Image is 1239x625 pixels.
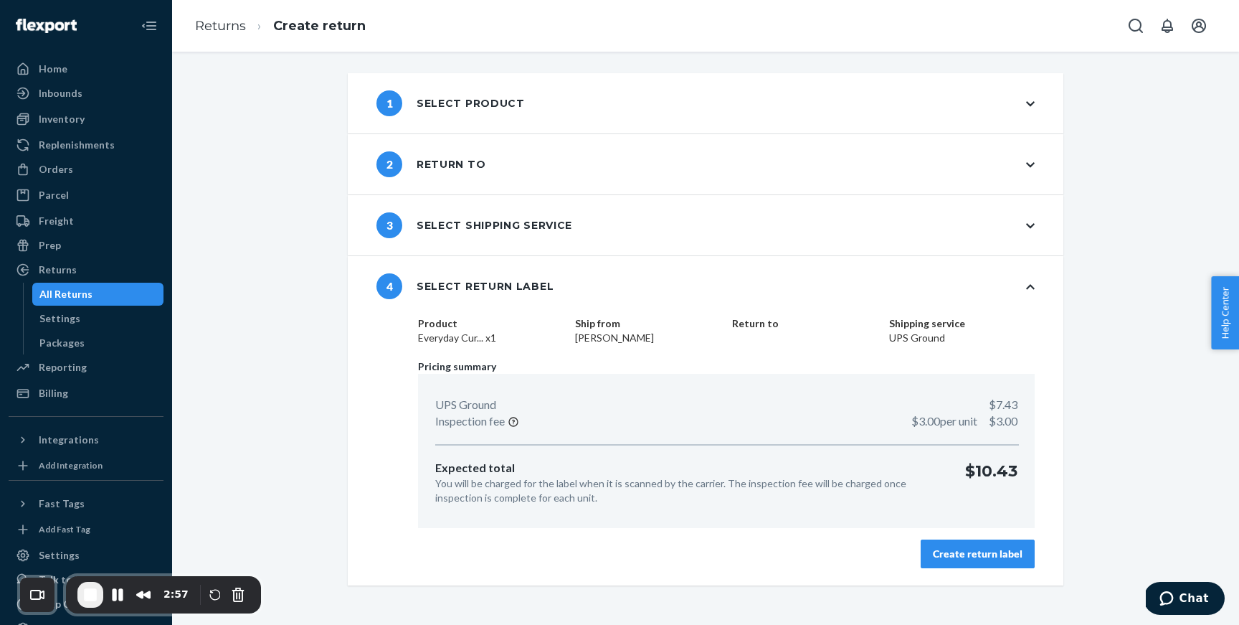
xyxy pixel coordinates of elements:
span: 3 [376,212,402,238]
div: Settings [39,548,80,563]
div: Home [39,62,67,76]
a: Returns [195,18,246,34]
p: $10.43 [965,460,1017,505]
a: Billing [9,382,163,405]
button: Integrations [9,428,163,451]
p: UPS Ground [435,397,496,413]
dt: Product [418,316,564,331]
div: Create return label [933,547,1022,561]
dd: UPS Ground [889,331,1035,345]
button: Open account menu [1185,11,1213,40]
button: Open Search Box [1121,11,1150,40]
a: Home [9,57,163,80]
div: Talk to Support [39,573,113,587]
a: Freight [9,210,163,232]
a: Create return [273,18,366,34]
dt: Ship from [575,316,721,331]
div: Inbounds [39,86,82,100]
div: Select product [376,90,525,116]
span: 4 [376,273,402,299]
div: Prep [39,238,61,253]
a: Packages [32,332,164,354]
a: Orders [9,158,163,181]
div: Billing [39,386,68,400]
span: 1 [376,90,402,116]
a: Inventory [9,108,163,131]
span: $3.00 per unit [911,414,977,428]
button: Open notifications [1153,11,1182,40]
dt: Shipping service [889,316,1035,331]
div: Select shipping service [376,212,572,238]
a: Prep [9,234,163,257]
div: Add Fast Tag [39,523,90,535]
div: Return to [376,151,485,177]
div: Inventory [39,112,85,126]
iframe: Opens a widget where you can chat to one of our agents [1146,582,1225,618]
a: Replenishments [9,133,163,156]
div: Packages [39,336,85,350]
p: Pricing summary [418,360,1035,374]
a: Reporting [9,356,163,379]
div: Orders [39,162,73,177]
img: Flexport logo [16,19,77,33]
div: Parcel [39,188,69,202]
p: Inspection fee [435,413,505,430]
div: Add Integration [39,459,103,471]
dt: Return to [732,316,878,331]
a: Settings [9,544,163,567]
button: Create return label [921,540,1035,568]
a: Settings [32,307,164,330]
button: Help Center [1211,276,1239,349]
div: Settings [39,311,80,326]
button: Close Navigation [135,11,163,40]
dd: Everyday Cur... x1 [418,331,564,345]
div: Select return label [376,273,554,299]
p: Expected total [435,460,942,476]
div: Fast Tags [39,497,85,511]
a: Inbounds [9,82,163,105]
span: 2 [376,151,402,177]
a: Add Fast Tag [9,521,163,538]
a: Parcel [9,184,163,207]
div: All Returns [39,287,92,301]
a: Add Integration [9,457,163,474]
button: Talk to Support [9,568,163,591]
div: Freight [39,214,74,228]
div: Replenishments [39,138,115,152]
a: Help Center [9,593,163,616]
p: $3.00 [911,413,1017,430]
div: Integrations [39,433,99,447]
p: You will be charged for the label when it is scanned by the carrier. The inspection fee will be c... [435,476,942,505]
ol: breadcrumbs [184,5,377,47]
div: Returns [39,263,77,277]
p: $7.43 [989,397,1017,413]
a: All Returns [32,283,164,306]
button: Fast Tags [9,492,163,515]
dd: [PERSON_NAME] [575,331,721,345]
div: Reporting [39,360,87,375]
a: Returns [9,258,163,281]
